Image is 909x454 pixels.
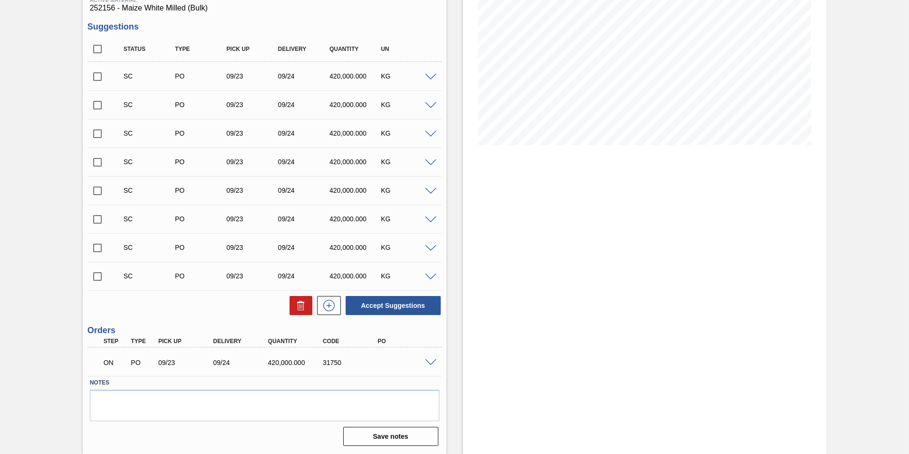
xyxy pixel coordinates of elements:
[224,46,281,52] div: Pick up
[378,215,436,223] div: KG
[378,244,436,251] div: KG
[121,129,179,137] div: Suggestion Created
[276,101,333,109] div: 09/24/2025
[173,158,230,166] div: Purchase order
[121,272,179,280] div: Suggestion Created
[266,338,327,345] div: Quantity
[173,46,230,52] div: Type
[211,338,272,345] div: Delivery
[327,215,385,223] div: 420,000.000
[173,272,230,280] div: Purchase order
[327,158,385,166] div: 420,000.000
[101,352,130,373] div: Negotiating Order
[224,187,281,194] div: 09/23/2025
[224,101,281,109] div: 09/23/2025
[378,46,436,52] div: UN
[378,187,436,194] div: KG
[121,46,179,52] div: Status
[121,187,179,194] div: Suggestion Created
[327,72,385,80] div: 420,000.000
[224,129,281,137] div: 09/23/2025
[276,215,333,223] div: 09/24/2025
[346,296,441,315] button: Accept Suggestions
[276,158,333,166] div: 09/24/2025
[378,272,436,280] div: KG
[320,359,382,366] div: 31750
[173,187,230,194] div: Purchase order
[276,187,333,194] div: 09/24/2025
[156,359,217,366] div: 09/23/2025
[173,215,230,223] div: Purchase order
[90,4,439,12] span: 252156 - Maize White Milled (Bulk)
[121,101,179,109] div: Suggestion Created
[285,296,312,315] div: Delete Suggestions
[378,129,436,137] div: KG
[327,46,385,52] div: Quantity
[327,272,385,280] div: 420,000.000
[101,338,130,345] div: Step
[276,244,333,251] div: 09/24/2025
[121,72,179,80] div: Suggestion Created
[121,158,179,166] div: Suggestion Created
[211,359,272,366] div: 09/24/2025
[378,72,436,80] div: KG
[378,158,436,166] div: KG
[327,187,385,194] div: 420,000.000
[276,72,333,80] div: 09/24/2025
[128,359,157,366] div: Purchase order
[173,244,230,251] div: Purchase order
[224,158,281,166] div: 09/23/2025
[90,376,439,390] label: Notes
[224,72,281,80] div: 09/23/2025
[375,338,436,345] div: PO
[276,272,333,280] div: 09/24/2025
[327,129,385,137] div: 420,000.000
[341,295,442,316] div: Accept Suggestions
[87,326,442,336] h3: Orders
[224,244,281,251] div: 09/23/2025
[327,101,385,109] div: 420,000.000
[104,359,127,366] p: ON
[87,22,442,32] h3: Suggestions
[276,46,333,52] div: Delivery
[173,72,230,80] div: Purchase order
[276,129,333,137] div: 09/24/2025
[378,101,436,109] div: KG
[327,244,385,251] div: 420,000.000
[173,101,230,109] div: Purchase order
[156,338,217,345] div: Pick up
[266,359,327,366] div: 420,000.000
[320,338,382,345] div: Code
[312,296,341,315] div: New suggestion
[173,129,230,137] div: Purchase order
[121,244,179,251] div: Suggestion Created
[343,427,438,446] button: Save notes
[121,215,179,223] div: Suggestion Created
[224,272,281,280] div: 09/23/2025
[128,338,157,345] div: Type
[224,215,281,223] div: 09/23/2025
